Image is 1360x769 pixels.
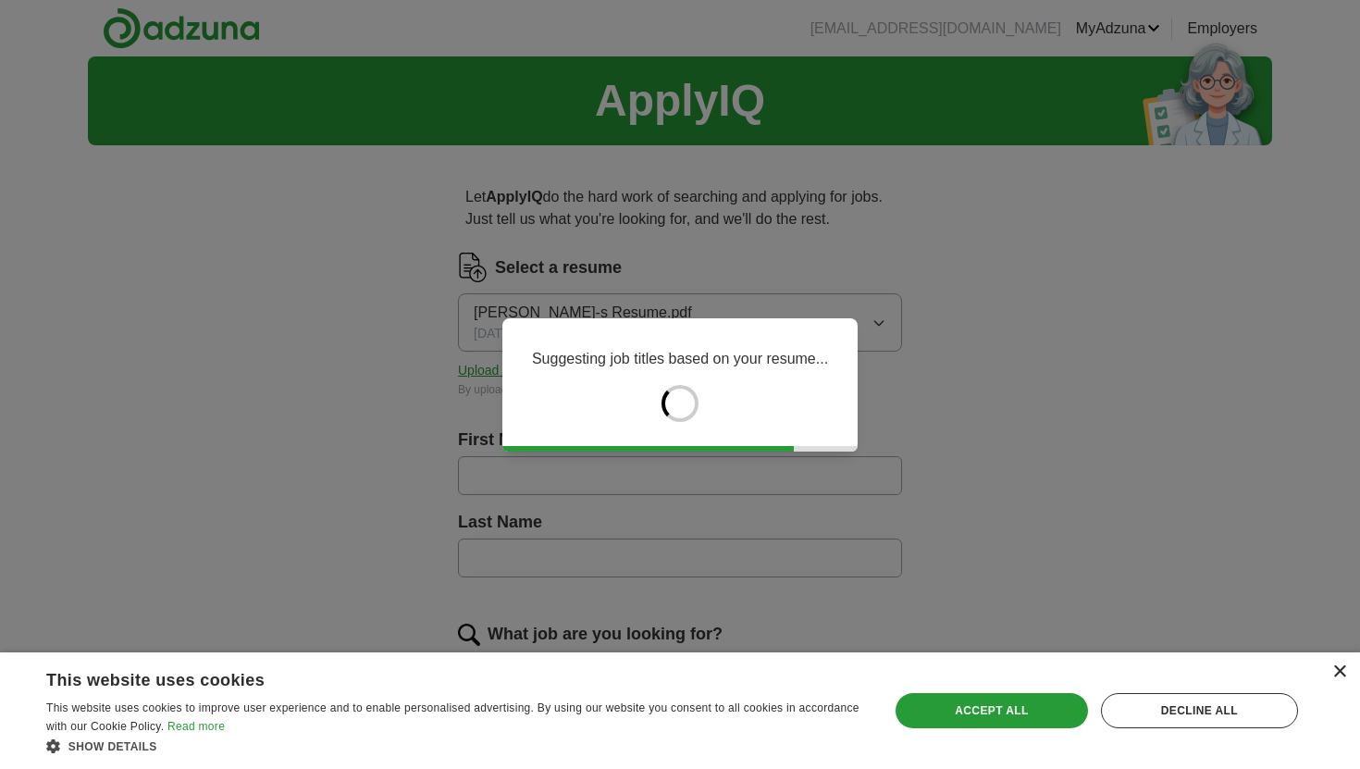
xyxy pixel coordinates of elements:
[46,737,864,755] div: Show details
[46,701,859,733] span: This website uses cookies to improve user experience and to enable personalised advertising. By u...
[167,720,225,733] a: Read more, opens a new window
[68,740,157,753] span: Show details
[46,664,818,691] div: This website uses cookies
[532,348,828,370] p: Suggesting job titles based on your resume...
[1101,693,1298,728] div: Decline all
[1332,665,1346,679] div: Close
[896,693,1088,728] div: Accept all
